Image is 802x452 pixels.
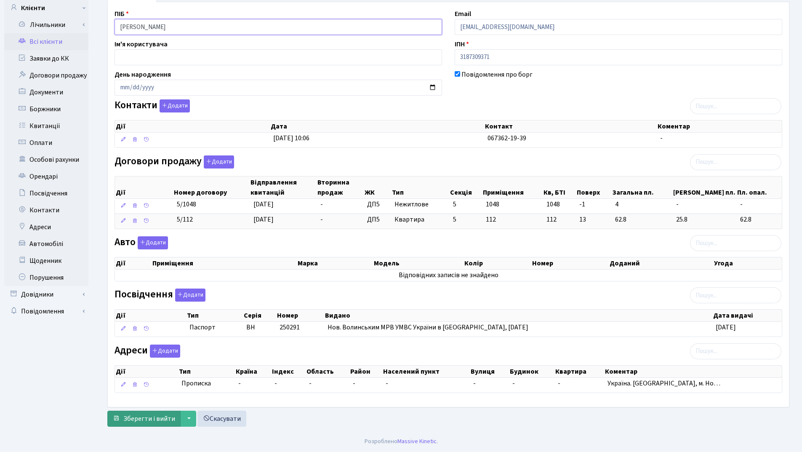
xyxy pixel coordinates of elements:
span: 62.8 [740,215,778,225]
input: Пошук... [690,154,781,170]
span: 5/112 [177,215,193,224]
span: 13 [579,215,608,225]
span: 25.8 [676,215,733,225]
button: Договори продажу [204,155,234,168]
th: Коментар [604,366,782,377]
span: - [740,200,778,209]
span: Квартира [394,215,446,225]
a: Оплати [4,134,88,151]
a: Автомобілі [4,235,88,252]
button: Зберегти і вийти [107,411,181,427]
a: Додати [148,343,180,358]
a: Додати [136,235,168,250]
th: Тип [391,177,449,198]
span: 250291 [280,323,300,332]
a: Орендарі [4,168,88,185]
th: Будинок [509,366,554,377]
th: Дії [115,177,173,198]
th: Видано [324,310,712,321]
button: Посвідчення [175,289,205,302]
span: - [558,379,560,388]
th: Дії [115,310,186,321]
th: Тип [186,310,243,321]
div: Розроблено . [365,437,438,446]
span: Зберегти і вийти [123,414,175,423]
th: Квартира [554,366,604,377]
label: Адреси [115,345,180,358]
a: Massive Kinetic [397,437,437,446]
span: Нежитлове [394,200,446,209]
span: - [309,379,312,388]
a: Щоденник [4,252,88,269]
a: Порушення [4,269,88,286]
input: Пошук... [690,287,781,303]
a: Всі клієнти [4,33,88,50]
span: ДП5 [367,200,388,209]
span: 067362-19-39 [488,134,526,143]
a: Посвідчення [4,185,88,202]
a: Особові рахунки [4,151,88,168]
th: Відправлення квитанцій [250,177,317,198]
th: Контакт [484,120,657,132]
th: Марка [297,257,373,269]
span: Нов. Волинським МРВ УМВС України в [GEOGRAPHIC_DATA], [DATE] [328,323,528,332]
label: Повідомлення про борг [461,70,533,80]
a: Лічильники [10,16,88,33]
a: Адреси [4,219,88,235]
a: Додати [157,98,190,113]
th: Тип [178,366,235,377]
a: Додати [173,287,205,302]
th: Дії [115,366,178,377]
th: Доданий [609,257,714,269]
span: 62.8 [615,215,669,225]
label: Ім'я користувача [115,39,168,49]
label: День народження [115,70,171,80]
th: Номер [276,310,324,321]
label: ПІБ [115,9,129,19]
th: Дата [270,120,484,132]
th: Загальна пл. [612,177,673,198]
span: - [660,134,663,143]
span: 5/1048 [177,200,196,209]
input: Пошук... [690,343,781,359]
th: Колір [464,257,531,269]
label: Посвідчення [115,289,205,302]
span: [DATE] [716,323,736,332]
a: Повідомлення [4,303,88,320]
span: 5 [453,200,456,209]
span: - [473,379,476,388]
button: Контакти [160,99,190,112]
span: Україна. [GEOGRAPHIC_DATA], м. Но… [607,379,720,388]
span: ДП5 [367,215,388,225]
a: Довідники [4,286,88,303]
th: Дії [115,120,270,132]
label: Контакти [115,99,190,112]
label: Авто [115,236,168,249]
a: Договори продажу [4,67,88,84]
span: 1048 [486,200,499,209]
th: Модель [373,257,463,269]
span: [DATE] 10:06 [273,134,309,143]
button: Авто [138,236,168,249]
th: Пл. опал. [736,177,782,198]
span: - [274,379,277,388]
span: Прописка [181,379,211,388]
a: Контакти [4,202,88,219]
th: Індекс [271,366,306,377]
label: Договори продажу [115,155,234,168]
span: 5 [453,215,456,224]
label: ІПН [455,39,469,49]
span: - [512,379,515,388]
th: Країна [235,366,271,377]
span: Паспорт [189,323,240,332]
th: Область [306,366,349,377]
th: Кв, БТІ [543,177,576,198]
th: Секція [449,177,482,198]
a: Квитанції [4,118,88,134]
a: Додати [202,154,234,168]
span: 112 [486,215,496,224]
span: 1048 [546,200,573,209]
span: [DATE] [253,215,274,224]
input: Пошук... [690,235,781,251]
th: Приміщення [482,177,543,198]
